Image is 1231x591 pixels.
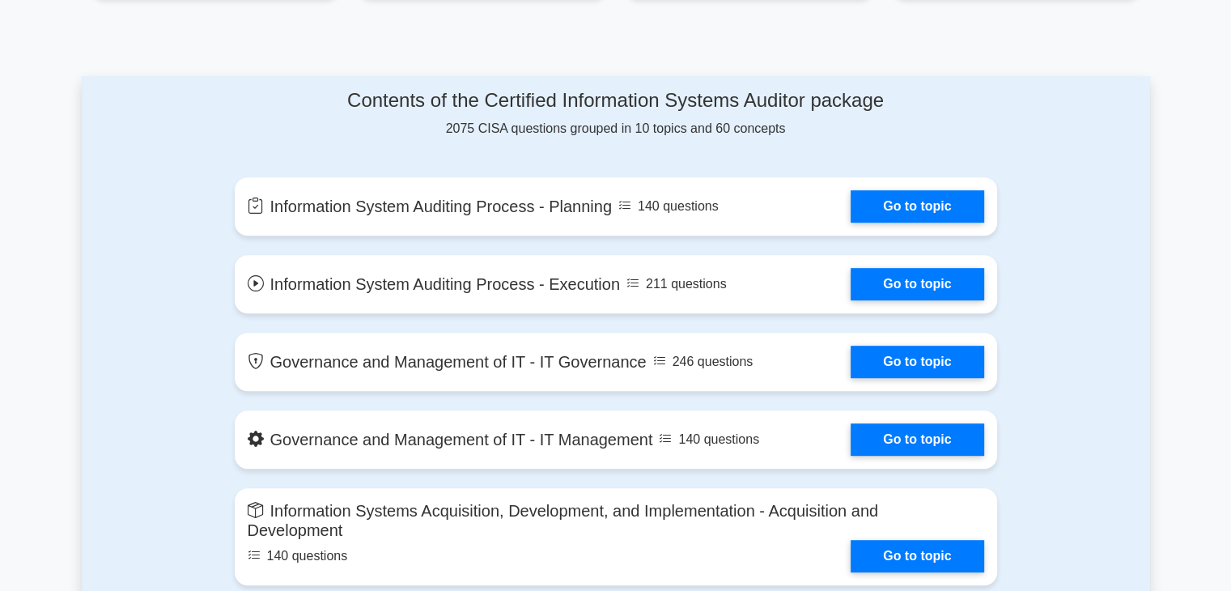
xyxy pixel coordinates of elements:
[851,190,983,223] a: Go to topic
[235,89,997,113] h4: Contents of the Certified Information Systems Auditor package
[851,423,983,456] a: Go to topic
[235,89,997,138] div: 2075 CISA questions grouped in 10 topics and 60 concepts
[851,346,983,378] a: Go to topic
[851,540,983,572] a: Go to topic
[851,268,983,300] a: Go to topic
